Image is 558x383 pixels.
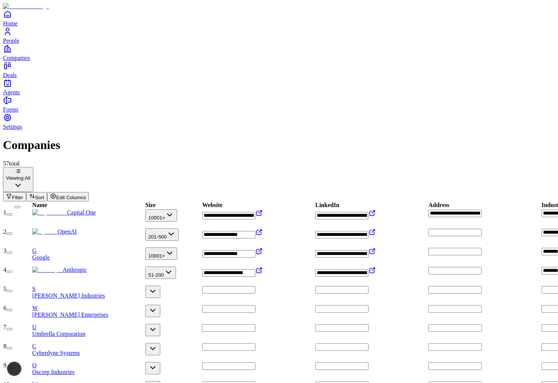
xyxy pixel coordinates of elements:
a: Companies [3,44,555,61]
a: UUmbrella Corporation [32,324,145,337]
span: Oscorp Industries [32,369,75,375]
a: Agents [3,79,555,95]
img: Item Brain Logo [3,3,49,10]
a: GGoogle [32,247,145,261]
button: Sort [26,192,47,201]
span: Capital One [67,209,96,216]
span: 9 [3,362,6,368]
span: 8 [3,343,6,349]
span: [PERSON_NAME] Enterprises [32,311,108,318]
div: Size [145,202,156,209]
span: Cyberdyne Systems [32,350,80,356]
span: Deals [3,72,16,78]
span: Filter [12,195,23,200]
a: W[PERSON_NAME] Enterprises [32,305,145,318]
div: Name [32,202,47,209]
a: CCyberdyne Systems [32,343,145,356]
span: Forms [3,106,18,113]
span: 7 [3,324,6,330]
span: Edit Columns [56,195,86,200]
img: Capital One [32,209,67,216]
span: Home [3,20,18,27]
span: [PERSON_NAME] Industries [32,292,105,299]
a: OpenAIOpenAI [32,228,145,235]
span: 1 [3,209,6,216]
button: Filter [3,192,26,201]
a: AnthropicAnthropic [32,267,145,273]
a: Deals [3,61,555,78]
a: OOscorp Industries [32,362,145,376]
span: 3 [3,247,6,254]
button: Edit Columns [47,192,89,201]
div: Viewing: [6,175,30,181]
a: Settings [3,113,555,130]
span: Companies [3,55,30,61]
div: G [32,247,145,254]
span: Anthropic [63,267,87,273]
div: S [32,286,145,292]
span: 2 [3,228,6,235]
div: U [32,324,145,331]
a: S[PERSON_NAME] Industries [32,286,145,299]
div: W [32,305,145,311]
a: Capital OneCapital One [32,209,145,216]
a: People [3,27,555,44]
a: Home [3,10,555,27]
span: People [3,37,19,44]
a: Forms [3,96,555,113]
div: Website [202,202,222,209]
span: 5 [3,286,6,292]
span: Agents [3,89,20,95]
span: Sort [35,195,44,200]
div: C [32,343,145,350]
div: LinkedIn [315,202,339,209]
span: Settings [3,124,22,130]
div: O [32,362,145,369]
span: Google [32,254,50,261]
h1: Companies [3,138,555,152]
span: Umbrella Corporation [32,331,85,337]
span: OpenAI [58,228,77,235]
img: Anthropic [32,267,63,273]
div: 57 total [3,160,555,167]
img: OpenAI [32,228,58,235]
div: Address [428,202,449,209]
span: 6 [3,305,6,311]
span: 4 [3,267,6,273]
